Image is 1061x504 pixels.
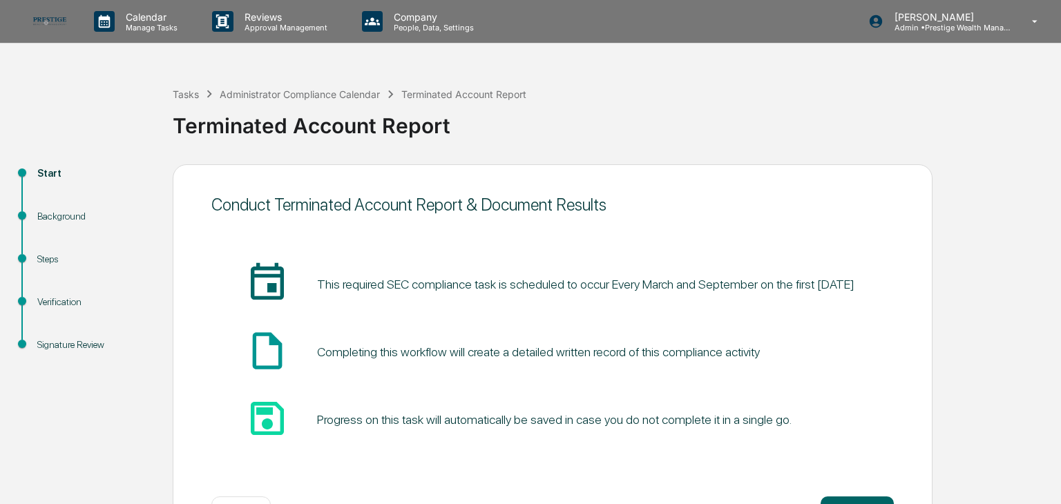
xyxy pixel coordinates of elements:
[115,23,184,32] p: Manage Tasks
[37,209,151,224] div: Background
[37,252,151,266] div: Steps
[317,345,760,359] div: Completing this workflow will create a detailed written record of this compliance activity
[245,396,289,440] span: save_icon
[37,166,151,181] div: Start
[173,102,1054,138] div: Terminated Account Report
[220,88,380,100] div: Administrator Compliance Calendar
[37,295,151,309] div: Verification
[317,412,792,427] div: Progress on this task will automatically be saved in case you do not complete it in a single go.
[233,11,334,23] p: Reviews
[173,88,199,100] div: Tasks
[383,23,481,32] p: People, Data, Settings
[33,17,66,26] img: logo
[317,275,854,293] pre: This required SEC compliance task is scheduled to occur Every March and September on the first [D...
[211,195,894,215] div: Conduct Terminated Account Report & Document Results
[245,261,289,305] span: insert_invitation_icon
[401,88,526,100] div: Terminated Account Report
[883,23,1012,32] p: Admin • Prestige Wealth Management
[37,338,151,352] div: Signature Review
[233,23,334,32] p: Approval Management
[883,11,1012,23] p: [PERSON_NAME]
[115,11,184,23] p: Calendar
[383,11,481,23] p: Company
[245,329,289,373] span: insert_drive_file_icon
